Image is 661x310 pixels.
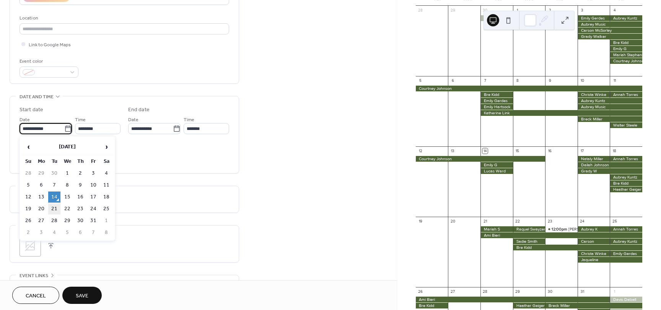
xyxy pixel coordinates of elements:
[578,98,642,104] div: Aubrey Kuntz
[547,8,553,13] div: 2
[74,215,86,226] td: 30
[547,78,553,83] div: 9
[450,289,456,294] div: 27
[545,303,642,308] div: Breck Miller
[87,168,99,179] td: 3
[22,227,34,238] td: 2
[610,15,642,21] div: Aubrey Kuntz
[29,41,71,49] span: Link to Google Maps
[48,168,60,179] td: 30
[480,162,513,168] div: Emily G
[612,78,617,83] div: 11
[22,203,34,214] td: 19
[580,8,585,13] div: 3
[610,122,642,128] div: Walter Steele
[48,180,60,191] td: 7
[87,203,99,214] td: 24
[480,104,513,110] div: Emily Hartsock
[48,156,60,167] th: Tu
[450,8,456,13] div: 29
[10,275,239,291] div: •••
[74,168,86,179] td: 2
[35,192,47,203] td: 13
[100,180,112,191] td: 11
[578,104,642,110] div: Aubrey Music
[100,192,112,203] td: 18
[74,227,86,238] td: 6
[610,239,642,244] div: Aubrey Kuntz
[20,57,77,65] div: Event color
[101,139,112,154] span: ›
[480,226,513,232] div: Mariah S
[450,148,456,154] div: 13
[416,297,610,302] div: Ami Bieri
[515,148,520,154] div: 15
[22,156,34,167] th: Su
[35,180,47,191] td: 6
[578,251,610,256] div: Christa Winke
[515,219,520,224] div: 22
[610,156,642,162] div: Annah Torres
[578,28,642,33] div: Carson McSorley
[513,303,545,308] div: Heather Geiger
[610,92,642,97] div: Annah Torres
[416,86,642,91] div: Courtney Johnson
[547,289,553,294] div: 30
[610,180,642,186] div: Bre Kidd
[578,156,610,162] div: Nataly Miller
[610,297,642,302] div: Davis Delzell
[418,219,423,224] div: 19
[100,227,112,238] td: 8
[547,219,553,224] div: 23
[35,215,47,226] td: 27
[580,289,585,294] div: 31
[48,215,60,226] td: 28
[480,232,642,238] div: Ami Bieri
[20,235,41,256] div: ;
[450,219,456,224] div: 20
[610,40,642,45] div: Bre Kidd
[87,156,99,167] th: Fr
[610,52,642,58] div: Mariah Stephenson
[74,203,86,214] td: 23
[35,227,47,238] td: 3
[20,14,228,22] div: Location
[418,8,423,13] div: 28
[482,148,488,154] div: 14
[48,203,60,214] td: 21
[578,239,610,244] div: Carson
[578,116,642,122] div: Breck Miller
[545,226,578,232] div: Emily G
[513,239,545,244] div: Sadie Smith
[610,226,642,232] div: Annah Torres
[578,34,642,39] div: Grady Walker
[547,148,553,154] div: 16
[61,203,73,214] td: 22
[418,78,423,83] div: 5
[35,168,47,179] td: 29
[416,156,545,162] div: Courtney Johnson
[61,227,73,238] td: 5
[612,148,617,154] div: 18
[580,78,585,83] div: 10
[552,226,568,232] span: 12:00pm
[513,226,545,232] div: Raquel Swayzer
[513,245,642,250] div: Bre Kidd
[100,215,112,226] td: 1
[61,180,73,191] td: 8
[20,272,48,280] span: Event links
[87,180,99,191] td: 10
[35,156,47,167] th: Mo
[61,168,73,179] td: 1
[20,93,54,101] span: Date and time
[100,168,112,179] td: 4
[128,106,150,114] div: End date
[35,203,47,214] td: 20
[568,226,600,232] div: [PERSON_NAME]
[580,148,585,154] div: 17
[22,168,34,179] td: 28
[22,180,34,191] td: 5
[75,116,86,124] span: Time
[61,192,73,203] td: 15
[578,257,642,263] div: Jaqueline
